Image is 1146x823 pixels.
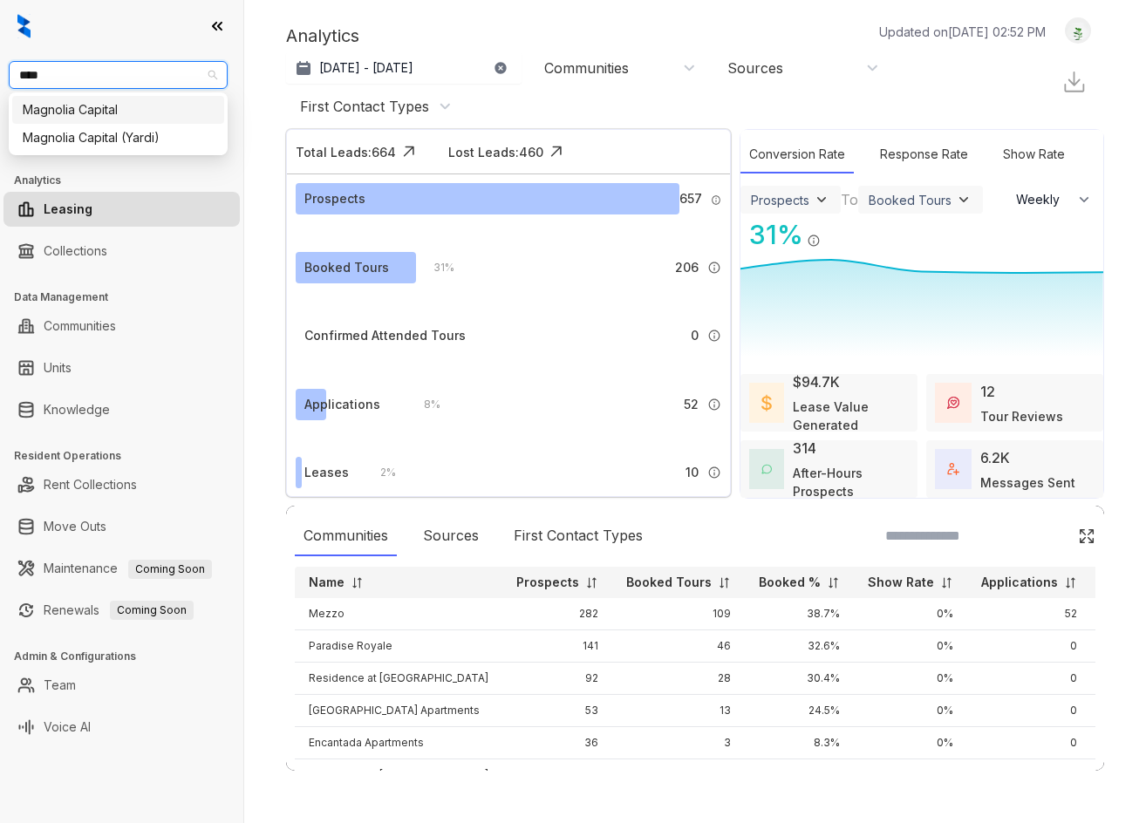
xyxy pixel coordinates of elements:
td: 8.3% [745,727,854,759]
img: Download [1061,69,1087,94]
p: Name [309,574,344,591]
a: Voice AI [44,710,91,745]
img: ViewFilterArrow [813,191,830,208]
a: Leasing [44,192,92,227]
span: Coming Soon [110,601,194,620]
div: 2 % [363,463,396,482]
img: TotalFum [947,463,959,475]
li: Maintenance [3,551,240,586]
td: Encantada Apartments [295,727,502,759]
div: $94.7K [793,371,840,392]
td: Paradise Royale [295,630,502,663]
span: 206 [675,258,699,277]
a: Team [44,668,76,703]
li: Team [3,668,240,703]
div: Lease Value Generated [793,398,910,434]
td: 2 [612,759,745,792]
img: sorting [1064,576,1077,589]
td: 92 [502,663,612,695]
div: Communities [544,58,629,78]
img: AfterHoursConversations [761,464,772,475]
div: First Contact Types [505,516,651,556]
img: TourReviews [947,397,959,409]
img: Info [707,329,721,343]
img: ViewFilterArrow [955,191,972,208]
p: [DATE] - [DATE] [319,59,413,77]
div: Sources [414,516,488,556]
span: 657 [679,189,702,208]
td: 141 [502,630,612,663]
a: Collections [44,234,107,269]
div: Booked Tours [869,193,952,207]
a: Communities [44,309,116,343]
span: 10 [686,463,699,482]
p: Booked % [759,574,821,591]
img: LeaseValue [761,394,771,411]
td: 0% [854,663,967,695]
td: 0 [967,663,1091,695]
td: 23 [502,759,612,792]
li: Communities [3,309,240,343]
span: 52 [684,395,699,414]
div: 12 [980,381,995,402]
div: Leases [304,463,349,482]
div: Confirmed Attended Tours [304,326,466,345]
td: 30.4% [745,663,854,695]
div: First Contact Types [300,97,429,116]
td: 0% [854,630,967,663]
img: Info [807,234,821,248]
li: Rent Collections [3,467,240,502]
li: Move Outs [3,509,240,544]
td: 0 [967,630,1091,663]
div: Magnolia Capital [12,96,224,124]
li: Leasing [3,192,240,227]
img: Info [711,194,722,206]
td: 32.6% [745,630,854,663]
td: 0 [967,695,1091,727]
div: Communities [295,516,397,556]
img: sorting [827,576,840,589]
td: 0 [967,727,1091,759]
h3: Admin & Configurations [14,649,243,664]
div: Messages Sent [980,473,1075,492]
img: Click Icon [543,139,570,165]
h3: Resident Operations [14,448,243,464]
img: Click Icon [396,139,422,165]
li: Leads [3,117,240,152]
div: Conversion Rate [740,136,854,173]
div: 314 [793,438,816,459]
div: Magnolia Capital [23,100,214,119]
li: Units [3,350,240,385]
div: Tour Reviews [980,407,1063,425]
span: Weekly [1016,191,1069,208]
td: 0% [854,695,967,727]
td: 38.7% [745,598,854,630]
td: 0 [967,759,1091,792]
img: Info [707,398,721,411]
img: sorting [718,576,731,589]
li: Voice AI [3,710,240,745]
td: 282 [502,598,612,630]
p: Applications [981,574,1058,591]
td: 52 [967,598,1091,630]
div: Total Leads: 664 [296,143,396,161]
h3: Analytics [14,173,243,188]
td: 36 [502,727,612,759]
a: Knowledge [44,392,110,427]
td: [GEOGRAPHIC_DATA] Apartments [295,695,502,727]
td: Residence at [GEOGRAPHIC_DATA] [295,759,502,792]
div: To [841,189,858,210]
div: Prospects [304,189,365,208]
img: SearchIcon [1041,528,1056,543]
img: sorting [585,576,598,589]
div: Magnolia Capital (Yardi) [12,124,224,152]
div: Show Rate [994,136,1074,173]
td: 109 [612,598,745,630]
td: 13 [612,695,745,727]
a: Units [44,350,72,385]
div: 6.2K [980,447,1010,468]
a: RenewalsComing Soon [44,593,194,628]
p: Prospects [516,574,579,591]
td: 8.7% [745,759,854,792]
li: Knowledge [3,392,240,427]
